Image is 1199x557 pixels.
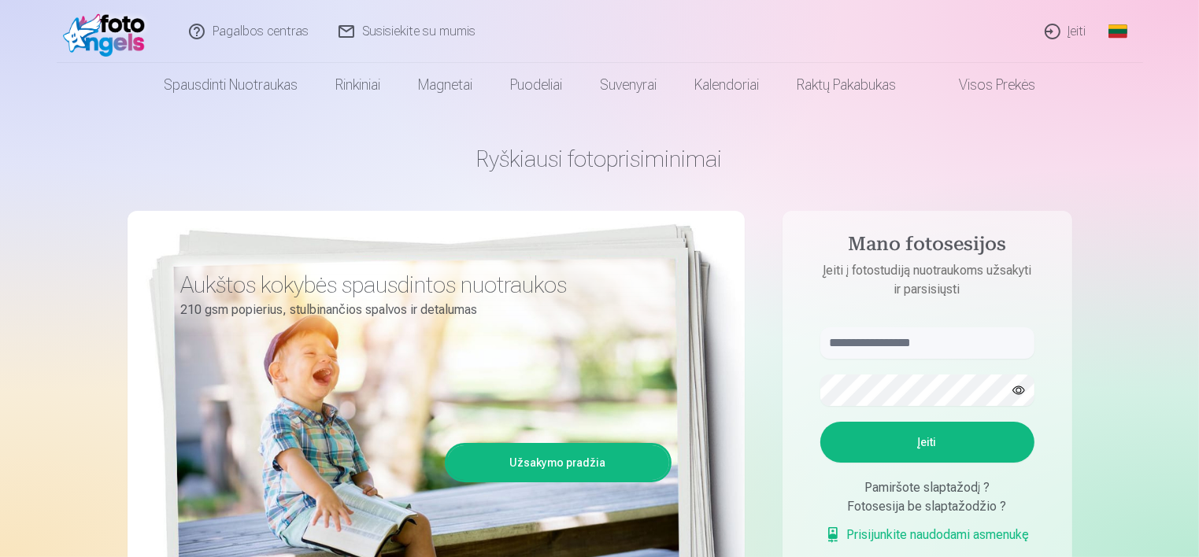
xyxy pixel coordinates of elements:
h1: Ryškiausi fotoprisiminimai [128,145,1072,173]
a: Spausdinti nuotraukas [145,63,316,107]
a: Kalendoriai [675,63,778,107]
a: Visos prekės [915,63,1054,107]
h4: Mano fotosesijos [805,233,1050,261]
div: Fotosesija be slaptažodžio ? [820,497,1034,516]
a: Rinkiniai [316,63,399,107]
a: Magnetai [399,63,491,107]
h3: Aukštos kokybės spausdintos nuotraukos [181,271,660,299]
img: /fa2 [63,6,154,57]
a: Suvenyrai [581,63,675,107]
button: Įeiti [820,422,1034,463]
div: Pamiršote slaptažodį ? [820,478,1034,497]
a: Prisijunkite naudodami asmenukę [825,526,1030,544]
p: 210 gsm popierius, stulbinančios spalvos ir detalumas [181,299,660,321]
p: Įeiti į fotostudiją nuotraukoms užsakyti ir parsisiųsti [805,261,1050,299]
a: Raktų pakabukas [778,63,915,107]
a: Užsakymo pradžia [447,445,669,480]
a: Puodeliai [491,63,581,107]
